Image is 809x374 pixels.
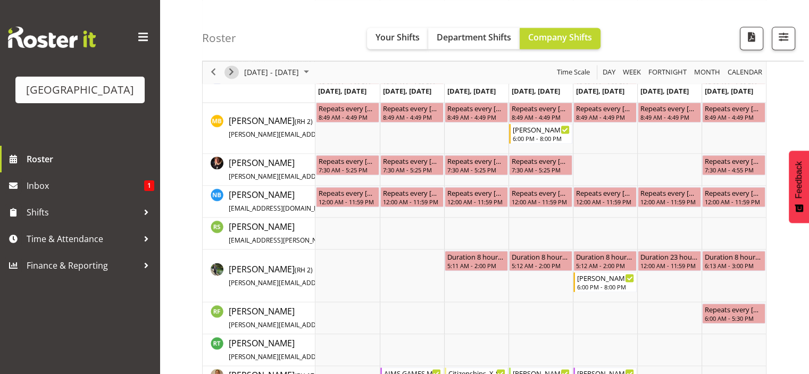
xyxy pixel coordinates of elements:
[367,28,428,49] button: Your Shifts
[794,161,804,198] span: Feedback
[203,250,315,302] td: Renée Hewitt resource
[705,304,763,314] div: Repeats every [DATE] - [PERSON_NAME]
[509,251,572,271] div: Renée Hewitt"s event - Duration 8 hours - Renée Hewitt Begin From Thursday, September 4, 2025 at ...
[622,66,642,79] span: Week
[295,117,313,126] span: ( )
[240,61,315,84] div: September 01 - 07, 2025
[513,134,570,143] div: 6:00 PM - 8:00 PM
[229,278,435,287] span: [PERSON_NAME][EMAIL_ADDRESS][PERSON_NAME][DOMAIN_NAME]
[229,236,385,245] span: [EMAIL_ADDRESS][PERSON_NAME][DOMAIN_NAME]
[319,197,377,206] div: 12:00 AM - 11:59 PM
[693,66,722,79] button: Timeline Month
[512,187,570,198] div: Repeats every [DATE], [DATE], [DATE], [DATE], [DATE], [DATE], [DATE] - [PERSON_NAME]
[705,155,763,166] div: Repeats every [DATE] - [PERSON_NAME]
[705,187,763,198] div: Repeats every [DATE], [DATE], [DATE], [DATE], [DATE], [DATE], [DATE] - [PERSON_NAME]
[229,263,477,288] a: [PERSON_NAME](RH 2)[PERSON_NAME][EMAIL_ADDRESS][PERSON_NAME][DOMAIN_NAME]
[726,66,764,79] button: Month
[144,180,154,191] span: 1
[229,221,427,245] span: [PERSON_NAME]
[297,117,311,126] span: RH 2
[203,218,315,250] td: Reena Snook resource
[445,251,508,271] div: Renée Hewitt"s event - Duration 8 hours - Renée Hewitt Begin From Wednesday, September 3, 2025 at...
[229,220,427,246] a: [PERSON_NAME][EMAIL_ADDRESS][PERSON_NAME][DOMAIN_NAME]
[647,66,689,79] button: Fortnight
[512,113,570,121] div: 8:49 AM - 4:49 PM
[640,187,698,198] div: Repeats every [DATE], [DATE], [DATE], [DATE], [DATE], [DATE], [DATE] - [PERSON_NAME]
[640,113,698,121] div: 8:49 AM - 4:49 PM
[447,197,505,206] div: 12:00 AM - 11:59 PM
[789,151,809,223] button: Feedback - Show survey
[512,165,570,174] div: 7:30 AM - 5:25 PM
[229,305,477,330] span: [PERSON_NAME]
[512,197,570,206] div: 12:00 AM - 11:59 PM
[26,82,134,98] div: [GEOGRAPHIC_DATA]
[640,197,698,206] div: 12:00 AM - 11:59 PM
[577,272,634,283] div: [PERSON_NAME] Bloody [PERSON_NAME] - Box office
[27,257,138,273] span: Finance & Reporting
[447,86,496,96] span: [DATE], [DATE]
[383,197,441,206] div: 12:00 AM - 11:59 PM
[8,27,96,48] img: Rosterit website logo
[318,86,366,96] span: [DATE], [DATE]
[573,251,637,271] div: Renée Hewitt"s event - Duration 8 hours - Renée Hewitt Begin From Friday, September 5, 2025 at 5:...
[509,123,572,144] div: Michelle Bradbury"s event - Michelle - Kevin Bloody Wilson - Box office Begin From Thursday, Sept...
[555,66,592,79] button: Time Scale
[576,86,624,96] span: [DATE], [DATE]
[319,187,377,198] div: Repeats every [DATE], [DATE], [DATE], [DATE], [DATE], [DATE], [DATE] - [PERSON_NAME]
[509,155,572,175] div: Michelle Englehardt"s event - Repeats every thursday - Michelle Englehardt Begin From Thursday, S...
[316,102,379,122] div: Michelle Bradbury"s event - Repeats every monday, tuesday, wednesday, thursday, friday, saturday,...
[447,103,505,113] div: Repeats every [DATE], [DATE], [DATE], [DATE], [DATE], [DATE], [DATE] - [PERSON_NAME]
[705,86,753,96] span: [DATE], [DATE]
[573,102,637,122] div: Michelle Bradbury"s event - Repeats every monday, tuesday, wednesday, thursday, friday, saturday,...
[702,155,765,175] div: Michelle Englehardt"s event - Repeats every sunday - Michelle Englehardt Begin From Sunday, Septe...
[229,320,435,329] span: [PERSON_NAME][EMAIL_ADDRESS][PERSON_NAME][DOMAIN_NAME]
[638,187,701,207] div: Nicoel Boschman"s event - Repeats every monday, tuesday, wednesday, thursday, friday, saturday, s...
[243,66,314,79] button: September 2025
[229,130,435,139] span: [PERSON_NAME][EMAIL_ADDRESS][PERSON_NAME][DOMAIN_NAME]
[383,155,441,166] div: Repeats every [DATE] - [PERSON_NAME]
[705,251,763,262] div: Duration 8 hours - [PERSON_NAME]
[316,187,379,207] div: Nicoel Boschman"s event - Repeats every monday, tuesday, wednesday, thursday, friday, saturday, s...
[640,261,698,270] div: 12:00 AM - 11:59 PM
[229,337,477,362] a: [PERSON_NAME][PERSON_NAME][EMAIL_ADDRESS][PERSON_NAME][DOMAIN_NAME]
[229,263,477,288] span: [PERSON_NAME]
[512,103,570,113] div: Repeats every [DATE], [DATE], [DATE], [DATE], [DATE], [DATE], [DATE] - [PERSON_NAME]
[243,66,300,79] span: [DATE] - [DATE]
[229,305,477,330] a: [PERSON_NAME][PERSON_NAME][EMAIL_ADDRESS][PERSON_NAME][DOMAIN_NAME]
[383,103,441,113] div: Repeats every [DATE], [DATE], [DATE], [DATE], [DATE], [DATE], [DATE] - [PERSON_NAME]
[447,251,505,262] div: Duration 8 hours - [PERSON_NAME]
[705,314,763,322] div: 6:00 AM - 5:30 PM
[27,231,138,247] span: Time & Attendance
[27,204,138,220] span: Shifts
[203,334,315,366] td: Richard Test resource
[693,66,721,79] span: Month
[206,66,221,79] button: Previous
[428,28,520,49] button: Department Shifts
[640,103,698,113] div: Repeats every [DATE], [DATE], [DATE], [DATE], [DATE], [DATE], [DATE] - [PERSON_NAME]
[602,66,616,79] span: Day
[376,31,420,43] span: Your Shifts
[295,265,313,275] span: ( )
[576,261,634,270] div: 5:12 AM - 2:00 PM
[445,102,508,122] div: Michelle Bradbury"s event - Repeats every monday, tuesday, wednesday, thursday, friday, saturday,...
[380,187,444,207] div: Nicoel Boschman"s event - Repeats every monday, tuesday, wednesday, thursday, friday, saturday, s...
[229,204,335,213] span: [EMAIL_ADDRESS][DOMAIN_NAME]
[229,115,477,139] span: [PERSON_NAME]
[319,165,377,174] div: 7:30 AM - 5:25 PM
[224,66,239,79] button: Next
[647,66,688,79] span: Fortnight
[705,197,763,206] div: 12:00 AM - 11:59 PM
[447,165,505,174] div: 7:30 AM - 5:25 PM
[702,303,765,323] div: Richard Freeman"s event - Repeats every sunday - Richard Freeman Begin From Sunday, September 7, ...
[222,61,240,84] div: next period
[640,86,689,96] span: [DATE], [DATE]
[621,66,643,79] button: Timeline Week
[447,113,505,121] div: 8:49 AM - 4:49 PM
[705,103,763,113] div: Repeats every [DATE], [DATE], [DATE], [DATE], [DATE], [DATE], [DATE] - [PERSON_NAME]
[383,187,441,198] div: Repeats every [DATE], [DATE], [DATE], [DATE], [DATE], [DATE], [DATE] - [PERSON_NAME]
[203,186,315,218] td: Nicoel Boschman resource
[380,102,444,122] div: Michelle Bradbury"s event - Repeats every monday, tuesday, wednesday, thursday, friday, saturday,...
[447,187,505,198] div: Repeats every [DATE], [DATE], [DATE], [DATE], [DATE], [DATE], [DATE] - [PERSON_NAME]
[740,27,763,50] button: Download a PDF of the roster according to the set date range.
[383,86,431,96] span: [DATE], [DATE]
